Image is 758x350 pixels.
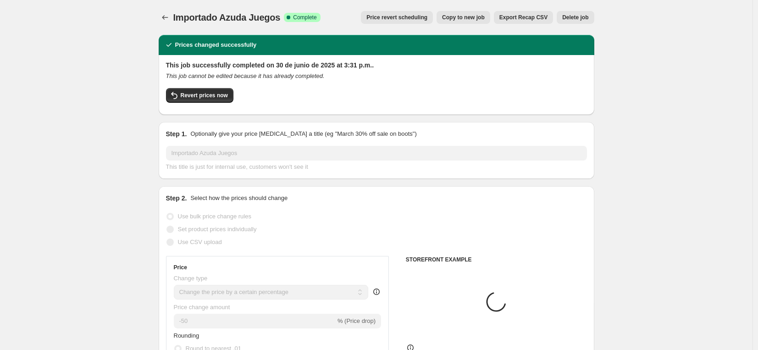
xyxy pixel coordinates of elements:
button: Copy to new job [437,11,490,24]
h2: Step 2. [166,194,187,203]
h2: This job successfully completed on 30 de junio de 2025 at 3:31 p.m.. [166,61,587,70]
span: Price revert scheduling [366,14,427,21]
div: help [372,287,381,296]
h2: Step 1. [166,129,187,139]
button: Price revert scheduling [361,11,433,24]
input: 30% off holiday sale [166,146,587,161]
p: Select how the prices should change [190,194,288,203]
button: Delete job [557,11,594,24]
button: Export Recap CSV [494,11,553,24]
span: Importado Azuda Juegos [173,12,281,22]
span: Delete job [562,14,588,21]
span: This title is just for internal use, customers won't see it [166,163,308,170]
span: Use CSV upload [178,239,222,245]
span: Complete [293,14,316,21]
input: -15 [174,314,336,328]
span: Use bulk price change rules [178,213,251,220]
p: Optionally give your price [MEDICAL_DATA] a title (eg "March 30% off sale on boots") [190,129,416,139]
span: Copy to new job [442,14,485,21]
h6: STOREFRONT EXAMPLE [406,256,587,263]
h3: Price [174,264,187,271]
span: Change type [174,275,208,282]
button: Price change jobs [159,11,172,24]
span: Set product prices individually [178,226,257,233]
span: Price change amount [174,304,230,311]
span: Rounding [174,332,199,339]
span: Revert prices now [181,92,228,99]
button: Revert prices now [166,88,233,103]
i: This job cannot be edited because it has already completed. [166,72,325,79]
span: Export Recap CSV [499,14,548,21]
span: % (Price drop) [338,317,376,324]
h2: Prices changed successfully [175,40,257,50]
